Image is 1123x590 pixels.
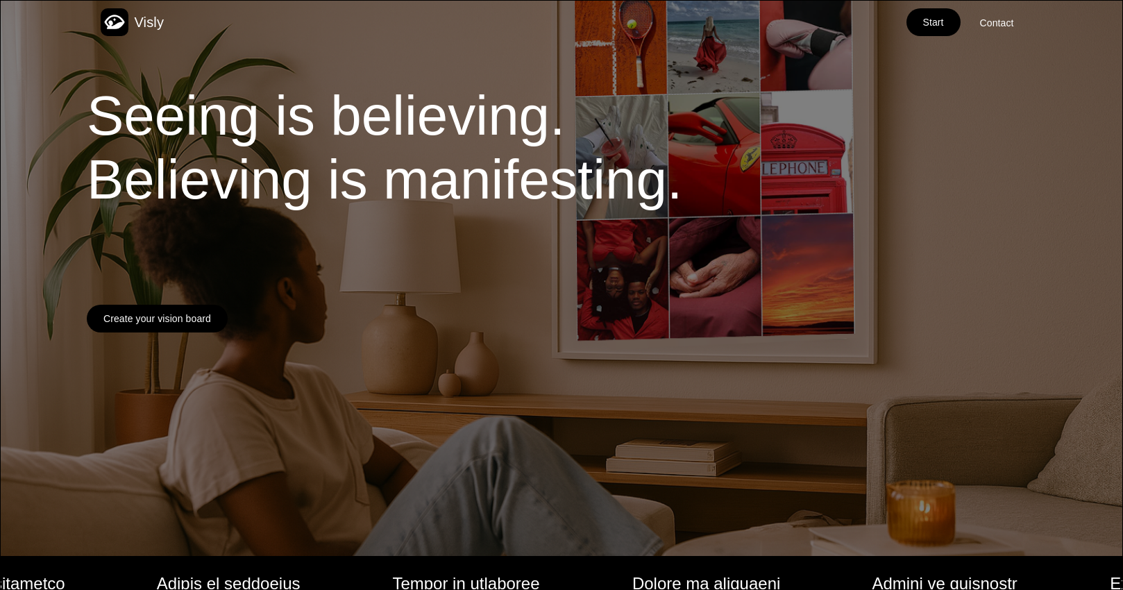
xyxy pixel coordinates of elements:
div: Contact [980,16,1014,30]
div: Visly [134,12,164,33]
div: Start [923,15,944,29]
button: Contact [972,10,1022,36]
div: Create your vision board [103,312,211,326]
button: Start [906,8,961,36]
div: Seeing is believing. Believing is manifesting. [87,84,698,212]
button: Create your vision board [87,305,228,332]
